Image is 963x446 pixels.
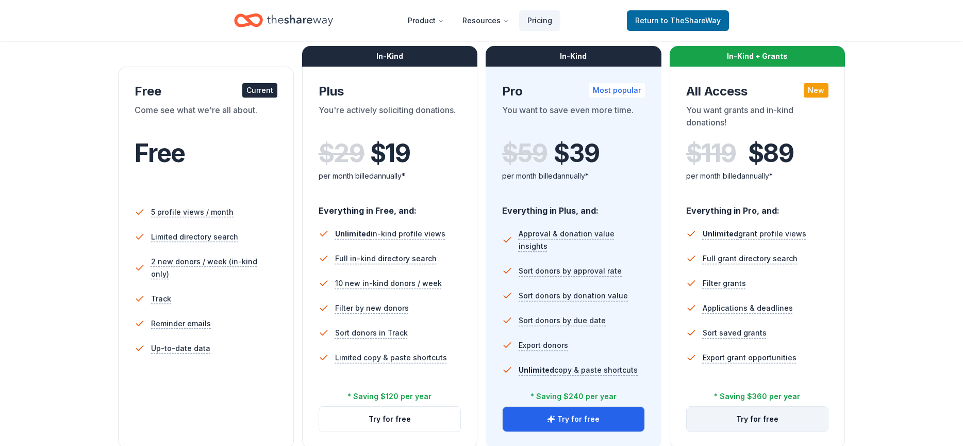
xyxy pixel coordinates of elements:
[670,46,845,67] div: In-Kind + Grants
[661,16,721,25] span: to TheShareWay
[135,104,277,133] div: Come see what we're all about.
[319,196,461,217] div: Everything in Free, and:
[335,277,442,290] span: 10 new in-kind donors / week
[714,390,800,403] div: * Saving $360 per year
[319,407,461,432] button: Try for free
[335,327,408,339] span: Sort donors in Track
[151,342,210,355] span: Up-to-date data
[635,14,721,27] span: Return
[703,252,798,265] span: Full grant directory search
[242,83,277,98] div: Current
[400,8,560,33] nav: Main
[703,229,738,238] span: Unlimited
[530,390,617,403] div: * Saving $240 per year
[748,139,794,168] span: $ 89
[486,46,661,67] div: In-Kind
[319,104,461,133] div: You're actively soliciting donations.
[454,10,517,31] button: Resources
[519,314,606,327] span: Sort donors by due date
[686,170,829,182] div: per month billed annually*
[703,277,746,290] span: Filter grants
[151,317,211,330] span: Reminder emails
[686,83,829,100] div: All Access
[519,10,560,31] a: Pricing
[686,196,829,217] div: Everything in Pro, and:
[370,139,410,168] span: $ 19
[335,229,445,238] span: in-kind profile views
[135,138,185,168] span: Free
[627,10,729,31] a: Returnto TheShareWay
[151,256,277,280] span: 2 new donors / week (in-kind only)
[686,104,829,133] div: You want grants and in-kind donations!
[503,407,644,432] button: Try for free
[519,339,568,352] span: Export donors
[502,104,645,133] div: You want to save even more time.
[519,365,554,374] span: Unlimited
[589,83,645,98] div: Most popular
[234,8,333,33] a: Home
[335,352,447,364] span: Limited copy & paste shortcuts
[703,352,796,364] span: Export grant opportunities
[519,365,638,374] span: copy & paste shortcuts
[502,196,645,217] div: Everything in Plus, and:
[502,170,645,182] div: per month billed annually*
[502,83,645,100] div: Pro
[151,293,171,305] span: Track
[319,83,461,100] div: Plus
[347,390,431,403] div: * Saving $120 per year
[135,83,277,100] div: Free
[335,302,409,314] span: Filter by new donors
[687,407,828,432] button: Try for free
[519,265,622,277] span: Sort donors by approval rate
[703,327,767,339] span: Sort saved grants
[400,10,452,31] button: Product
[151,206,234,218] span: 5 profile views / month
[519,228,645,252] span: Approval & donation value insights
[335,252,437,265] span: Full in-kind directory search
[804,83,828,98] div: New
[302,46,478,67] div: In-Kind
[151,231,238,243] span: Limited directory search
[554,139,599,168] span: $ 39
[319,170,461,182] div: per month billed annually*
[335,229,371,238] span: Unlimited
[703,229,806,238] span: grant profile views
[519,290,628,302] span: Sort donors by donation value
[703,302,793,314] span: Applications & deadlines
